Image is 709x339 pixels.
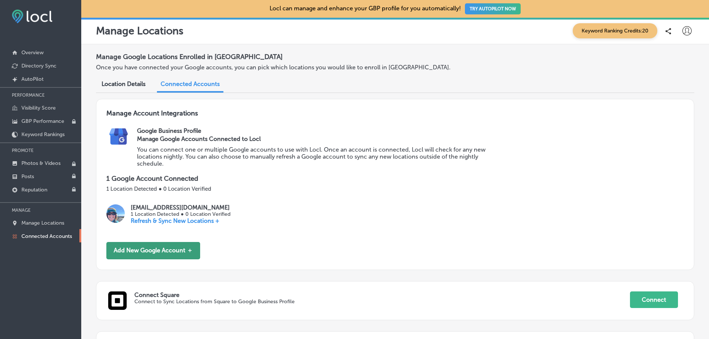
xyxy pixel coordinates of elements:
p: Posts [21,173,34,180]
img: fda3e92497d09a02dc62c9cd864e3231.png [12,10,52,23]
p: Connect Square [134,291,630,298]
p: Manage Locations [96,25,184,37]
p: Keyword Rankings [21,131,65,138]
p: Connect to Sync Locations from Square to Google Business Profile [134,298,531,305]
p: 1 Location Detected ● 0 Location Verified [131,211,230,217]
p: Reputation [21,187,47,193]
h3: Manage Account Integrations [106,109,684,127]
p: Visibility Score [21,105,56,111]
h3: Manage Google Accounts Connected to Locl [137,135,493,142]
p: Manage Locations [21,220,64,226]
p: 1 Location Detected ● 0 Location Verified [106,186,684,192]
p: Connected Accounts [21,233,72,239]
p: Directory Sync [21,63,56,69]
h2: Google Business Profile [137,127,684,134]
p: Overview [21,49,44,56]
span: Connected Accounts [161,80,220,87]
p: Refresh & Sync New Locations + [131,217,230,224]
span: Location Details [102,80,145,87]
button: Connect [630,291,678,308]
h2: Manage Google Locations Enrolled in [GEOGRAPHIC_DATA] [96,50,694,64]
p: [EMAIL_ADDRESS][DOMAIN_NAME] [131,204,230,211]
button: TRY AUTOPILOT NOW [465,3,521,14]
p: AutoPilot [21,76,44,82]
p: GBP Performance [21,118,64,124]
span: Keyword Ranking Credits: 20 [573,23,657,38]
p: Once you have connected your Google accounts, you can pick which locations you would like to enro... [96,64,485,71]
button: Add New Google Account ＋ [106,242,200,259]
p: You can connect one or multiple Google accounts to use with Locl. Once an account is connected, L... [137,146,493,167]
p: 1 Google Account Connected [106,174,684,183]
p: Photos & Videos [21,160,61,166]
